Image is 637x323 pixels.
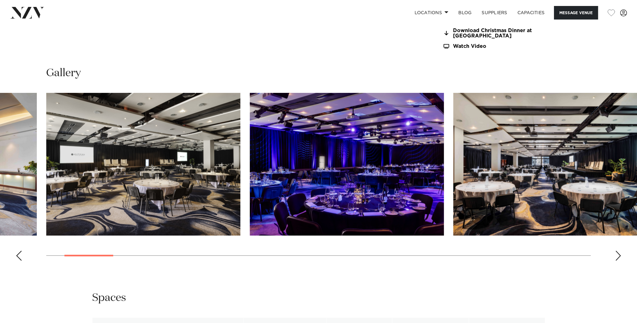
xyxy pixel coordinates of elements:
[512,6,550,20] a: Capacities
[453,6,477,20] a: BLOG
[477,6,512,20] a: SUPPLIERS
[443,28,545,39] a: Download Christmas Dinner at [GEOGRAPHIC_DATA]
[409,6,453,20] a: Locations
[554,6,598,20] button: Message Venue
[46,66,81,80] h2: Gallery
[250,93,444,235] swiper-slide: 3 / 30
[92,291,126,305] h2: Spaces
[443,44,545,49] a: Watch Video
[46,93,240,235] swiper-slide: 2 / 30
[10,7,44,18] img: nzv-logo.png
